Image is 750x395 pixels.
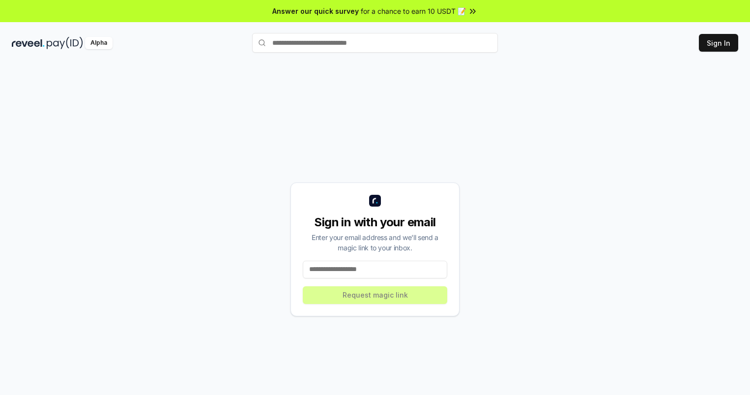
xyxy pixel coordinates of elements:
span: Answer our quick survey [272,6,359,16]
img: logo_small [369,195,381,207]
div: Alpha [85,37,113,49]
div: Enter your email address and we’ll send a magic link to your inbox. [303,232,447,253]
div: Sign in with your email [303,214,447,230]
img: pay_id [47,37,83,49]
span: for a chance to earn 10 USDT 📝 [361,6,466,16]
button: Sign In [699,34,738,52]
img: reveel_dark [12,37,45,49]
